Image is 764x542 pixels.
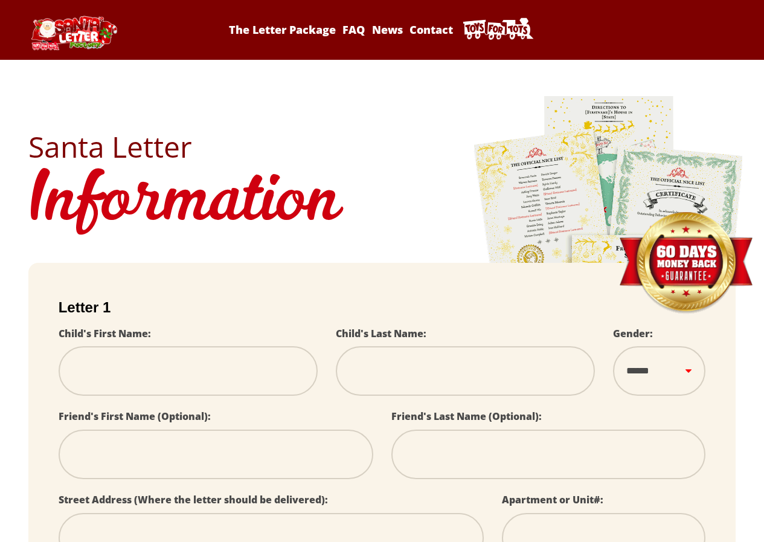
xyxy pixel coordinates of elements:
[28,132,736,161] h2: Santa Letter
[502,493,603,506] label: Apartment or Unit#:
[391,410,542,423] label: Friend's Last Name (Optional):
[407,22,455,37] a: Contact
[59,493,328,506] label: Street Address (Where the letter should be delivered):
[227,22,338,37] a: The Letter Package
[341,22,367,37] a: FAQ
[613,327,653,340] label: Gender:
[618,211,754,315] img: Money Back Guarantee
[28,16,119,50] img: Santa Letter Logo
[59,327,151,340] label: Child's First Name:
[28,161,736,245] h1: Information
[473,94,745,432] img: letters.png
[59,410,211,423] label: Friend's First Name (Optional):
[59,299,706,316] h2: Letter 1
[370,22,405,37] a: News
[336,327,426,340] label: Child's Last Name:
